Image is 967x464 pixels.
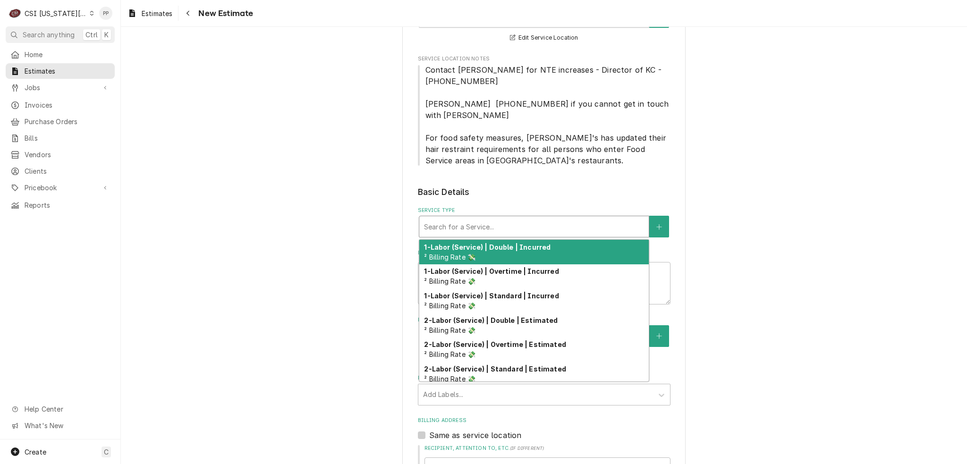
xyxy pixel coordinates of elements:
span: ² Billing Rate 💸 [424,277,475,285]
span: Estimates [25,66,110,76]
span: Home [25,50,110,59]
span: Invoices [25,100,110,110]
div: CSI [US_STATE][GEOGRAPHIC_DATA] [25,8,87,18]
span: Clients [25,166,110,176]
button: Create New Service [649,216,669,237]
legend: Basic Details [418,186,670,198]
svg: Create New Service [656,224,662,230]
div: Philip Potter's Avatar [99,7,112,20]
span: ( if different ) [510,446,544,451]
label: Reason For Call [418,249,670,257]
div: CSI Kansas City's Avatar [8,7,22,20]
a: Go to Pricebook [6,180,115,195]
div: Equipment [418,316,670,363]
div: C [8,7,22,20]
a: Invoices [6,97,115,113]
strong: 1-Labor (Service) | Standard | Incurred [424,292,559,300]
span: K [104,30,109,40]
button: Search anythingCtrlK [6,26,115,43]
label: Service Type [418,207,670,214]
svg: Create New Equipment [656,333,662,339]
span: Search anything [23,30,75,40]
div: Labels [418,374,670,405]
span: Help Center [25,404,109,414]
label: Equipment [418,316,670,324]
span: New Estimate [195,7,253,20]
span: Estimates [142,8,172,18]
strong: 1-Labor (Service) | Double | Incurred [424,243,551,251]
span: ² Billing Rate 💸 [424,302,475,310]
a: Go to What's New [6,418,115,433]
a: Vendors [6,147,115,162]
a: Estimates [6,63,115,79]
span: Service Location Notes [418,64,670,166]
span: What's New [25,421,109,430]
span: ² Billing Rate 💸 [424,350,475,358]
a: Go to Help Center [6,401,115,417]
span: Vendors [25,150,110,160]
a: Go to Jobs [6,80,115,95]
strong: 2-Labor (Service) | Standard | Estimated [424,365,566,373]
a: Home [6,47,115,62]
span: Pricebook [25,183,96,193]
span: ² Billing Rate 💸 [424,253,475,261]
a: Purchase Orders [6,114,115,129]
a: Estimates [124,6,176,21]
span: Bills [25,133,110,143]
button: Navigate back [180,6,195,21]
span: Service Location Notes [418,55,670,63]
label: Billing Address [418,417,670,424]
a: Bills [6,130,115,146]
button: Create New Equipment [649,325,669,347]
label: Labels [418,374,670,382]
div: Service Location Notes [418,55,670,166]
span: C [104,447,109,457]
strong: 1-Labor (Service) | Overtime | Incurred [424,267,559,275]
div: PP [99,7,112,20]
strong: 2-Labor (Service) | Overtime | Estimated [424,340,566,348]
label: Recipient, Attention To, etc. [424,445,670,452]
a: Clients [6,163,115,179]
span: Reports [25,200,110,210]
div: Service Type [418,207,670,237]
span: ² Billing Rate 💸 [424,375,475,383]
label: Same as service location [429,430,522,441]
button: Edit Service Location [509,32,580,44]
span: Ctrl [85,30,98,40]
span: ² Billing Rate 💸 [424,326,475,334]
strong: 2-Labor (Service) | Double | Estimated [424,316,558,324]
span: Jobs [25,83,96,93]
div: Reason For Call [418,249,670,304]
span: Contact [PERSON_NAME] for NTE increases - Director of KC - [PHONE_NUMBER] [PERSON_NAME] [PHONE_NU... [425,65,671,165]
a: Reports [6,197,115,213]
span: Purchase Orders [25,117,110,127]
span: Create [25,448,46,456]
